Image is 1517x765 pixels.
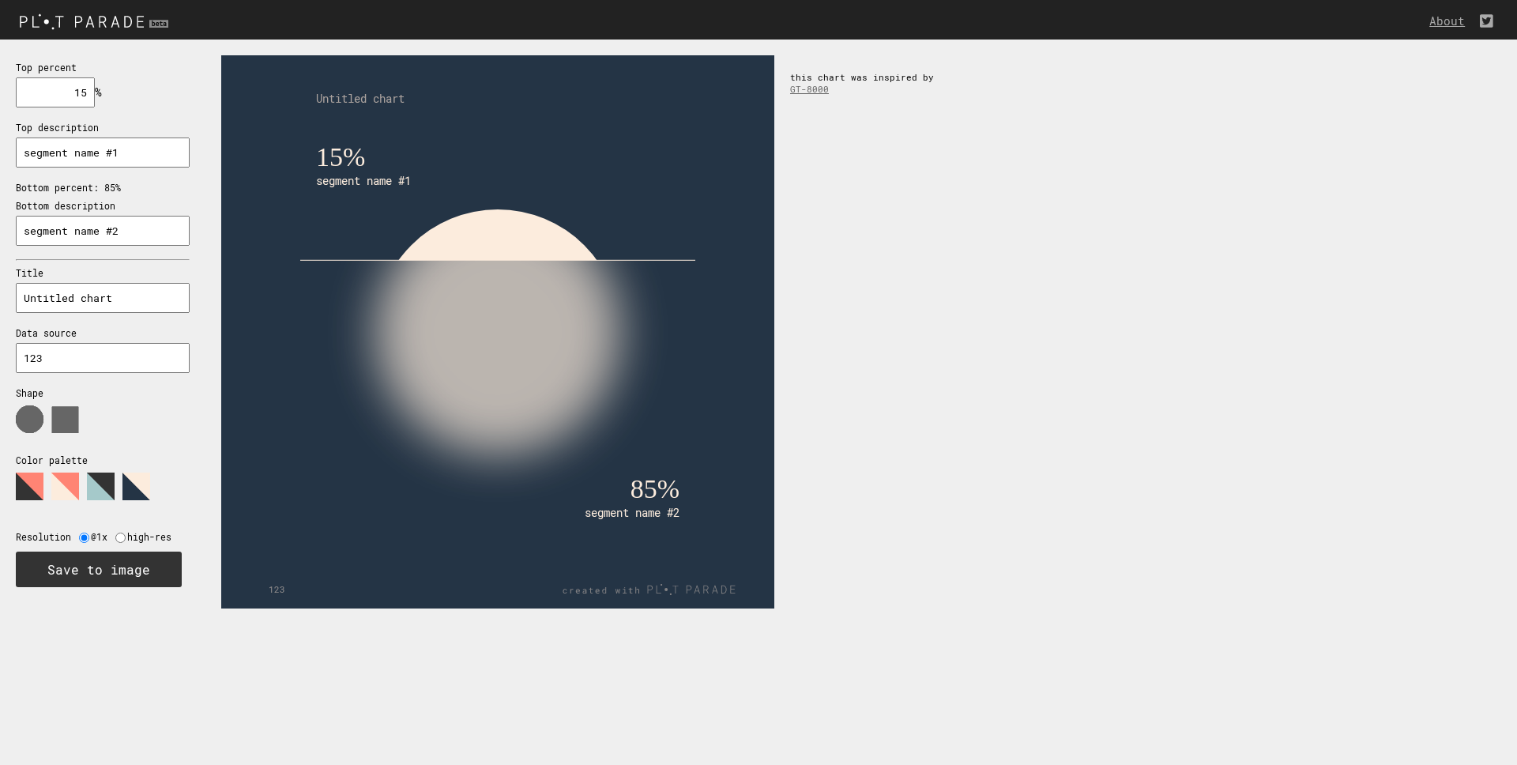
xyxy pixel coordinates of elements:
[16,454,190,466] p: Color palette
[631,474,679,503] text: 85%
[16,62,190,73] p: Top percent
[16,122,190,134] p: Top description
[16,531,79,543] label: Resolution
[790,83,829,95] a: GT-8000
[316,173,411,188] text: segment name #1
[774,55,964,111] div: this chart was inspired by
[269,583,285,595] text: 123
[316,91,405,106] text: Untitled chart
[127,531,179,543] label: high-res
[16,387,190,399] p: Shape
[16,182,190,194] p: Bottom percent: 85%
[91,531,115,543] label: @1x
[16,200,190,212] p: Bottom description
[1429,13,1473,28] a: About
[16,267,190,279] p: Title
[585,505,679,520] text: segment name #2
[316,142,365,171] text: 15%
[16,327,190,339] p: Data source
[16,552,182,587] button: Save to image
